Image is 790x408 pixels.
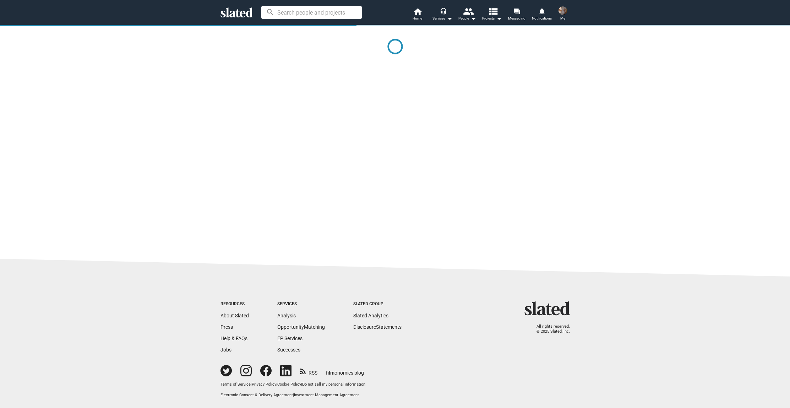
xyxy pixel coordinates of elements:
[277,347,300,353] a: Successes
[293,393,294,397] span: |
[220,313,249,318] a: About Slated
[487,6,498,16] mat-icon: view_list
[301,382,302,387] span: |
[440,8,446,14] mat-icon: headset_mic
[560,14,565,23] span: Me
[559,6,567,15] img: Jayson Thompson
[326,370,334,376] span: film
[532,14,552,23] span: Notifications
[529,324,570,334] p: All rights reserved. © 2025 Slated, Inc.
[261,6,362,19] input: Search people and projects
[413,7,422,16] mat-icon: home
[353,301,402,307] div: Slated Group
[302,382,365,387] button: Do not sell my personal information
[455,7,480,23] button: People
[277,382,301,387] a: Cookie Policy
[220,347,231,353] a: Jobs
[505,7,529,23] a: Messaging
[554,5,571,23] button: Jayson ThompsonMe
[529,7,554,23] a: Notifications
[294,393,359,397] a: Investment Management Agreement
[220,301,249,307] div: Resources
[220,335,247,341] a: Help & FAQs
[276,382,277,387] span: |
[353,313,388,318] a: Slated Analytics
[513,8,520,15] mat-icon: forum
[463,6,473,16] mat-icon: people
[277,313,296,318] a: Analysis
[495,14,503,23] mat-icon: arrow_drop_down
[432,14,452,23] div: Services
[277,324,325,330] a: OpportunityMatching
[482,14,502,23] span: Projects
[277,301,325,307] div: Services
[480,7,505,23] button: Projects
[326,364,364,376] a: filmonomics blog
[300,365,317,376] a: RSS
[430,7,455,23] button: Services
[353,324,402,330] a: DisclosureStatements
[220,324,233,330] a: Press
[251,382,252,387] span: |
[220,393,293,397] a: Electronic Consent & Delivery Agreement
[445,14,454,23] mat-icon: arrow_drop_down
[508,14,525,23] span: Messaging
[220,382,251,387] a: Terms of Service
[469,14,478,23] mat-icon: arrow_drop_down
[252,382,276,387] a: Privacy Policy
[458,14,476,23] div: People
[413,14,422,23] span: Home
[538,7,545,14] mat-icon: notifications
[405,7,430,23] a: Home
[277,335,303,341] a: EP Services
